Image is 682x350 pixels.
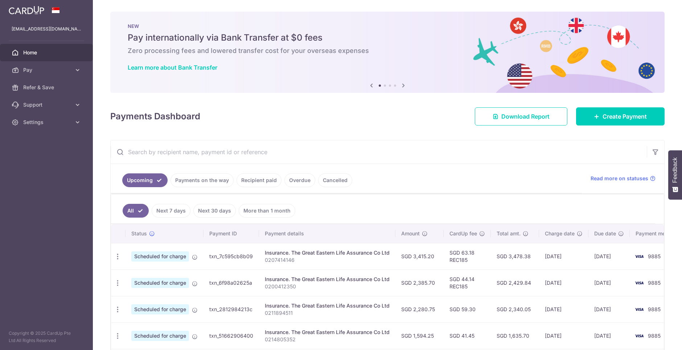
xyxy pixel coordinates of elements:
[131,331,189,341] span: Scheduled for charge
[588,322,630,349] td: [DATE]
[128,46,647,55] h6: Zero processing fees and lowered transfer cost for your overseas expenses
[444,322,491,349] td: SGD 41.45
[131,251,189,262] span: Scheduled for charge
[284,173,315,187] a: Overdue
[591,175,656,182] a: Read more on statuses
[668,150,682,199] button: Feedback - Show survey
[128,64,217,71] a: Learn more about Bank Transfer
[128,32,647,44] h5: Pay internationally via Bank Transfer at $0 fees
[204,224,259,243] th: Payment ID
[594,230,616,237] span: Due date
[501,112,550,121] span: Download Report
[170,173,234,187] a: Payments on the way
[110,110,200,123] h4: Payments Dashboard
[672,157,678,183] span: Feedback
[632,279,646,287] img: Bank Card
[12,25,81,33] p: [EMAIL_ADDRESS][DOMAIN_NAME]
[23,49,71,56] span: Home
[588,296,630,322] td: [DATE]
[395,296,444,322] td: SGD 2,280.75
[265,256,390,264] p: 0207414146
[401,230,420,237] span: Amount
[111,140,647,164] input: Search by recipient name, payment id or reference
[449,230,477,237] span: CardUp fee
[265,329,390,336] div: Insurance. The Great Eastern Life Assurance Co Ltd
[444,296,491,322] td: SGD 59.30
[648,280,661,286] span: 9885
[632,332,646,340] img: Bank Card
[131,230,147,237] span: Status
[395,269,444,296] td: SGD 2,385.70
[259,224,395,243] th: Payment details
[539,269,588,296] td: [DATE]
[204,322,259,349] td: txn_51662906400
[588,269,630,296] td: [DATE]
[265,283,390,290] p: 0200412350
[632,305,646,314] img: Bank Card
[23,101,71,108] span: Support
[395,243,444,269] td: SGD 3,415.20
[395,322,444,349] td: SGD 1,594.25
[265,302,390,309] div: Insurance. The Great Eastern Life Assurance Co Ltd
[204,269,259,296] td: txn_6f98a02625a
[648,253,661,259] span: 9885
[545,230,575,237] span: Charge date
[265,276,390,283] div: Insurance. The Great Eastern Life Assurance Co Ltd
[239,204,295,218] a: More than 1 month
[204,296,259,322] td: txn_2812984213c
[23,66,71,74] span: Pay
[491,243,539,269] td: SGD 3,478.38
[491,296,539,322] td: SGD 2,340.05
[131,304,189,314] span: Scheduled for charge
[23,84,71,91] span: Refer & Save
[491,269,539,296] td: SGD 2,429.84
[123,204,149,218] a: All
[475,107,567,125] a: Download Report
[237,173,282,187] a: Recipient paid
[204,243,259,269] td: txn_7c595cb8b09
[193,204,236,218] a: Next 30 days
[110,12,665,93] img: Bank transfer banner
[539,322,588,349] td: [DATE]
[444,243,491,269] td: SGD 63.18 REC185
[318,173,352,187] a: Cancelled
[128,23,647,29] p: NEW
[491,322,539,349] td: SGD 1,635.70
[539,243,588,269] td: [DATE]
[152,204,190,218] a: Next 7 days
[576,107,665,125] a: Create Payment
[122,173,168,187] a: Upcoming
[648,306,661,312] span: 9885
[648,333,661,339] span: 9885
[497,230,521,237] span: Total amt.
[9,6,44,15] img: CardUp
[444,269,491,296] td: SGD 44.14 REC185
[539,296,588,322] td: [DATE]
[632,252,646,261] img: Bank Card
[23,119,71,126] span: Settings
[603,112,647,121] span: Create Payment
[265,249,390,256] div: Insurance. The Great Eastern Life Assurance Co Ltd
[131,278,189,288] span: Scheduled for charge
[265,309,390,317] p: 0211894511
[591,175,648,182] span: Read more on statuses
[265,336,390,343] p: 0214805352
[588,243,630,269] td: [DATE]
